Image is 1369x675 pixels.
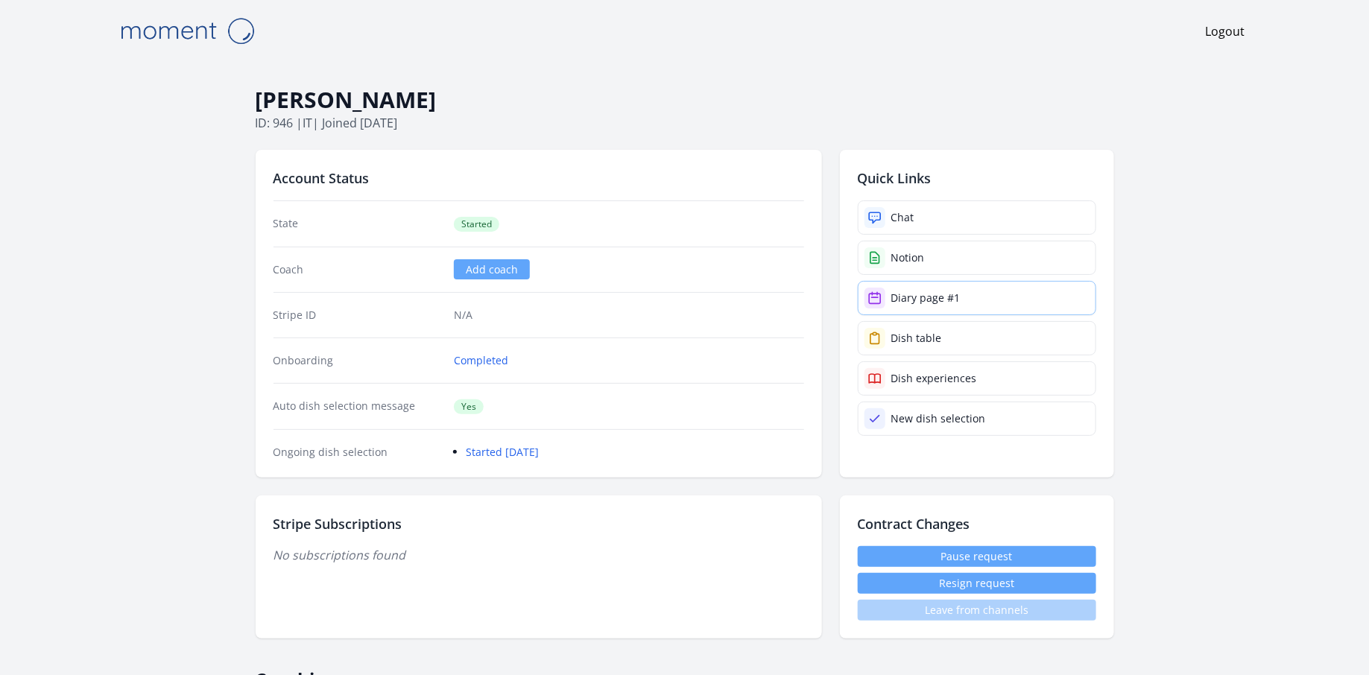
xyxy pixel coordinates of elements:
[858,513,1096,534] h2: Contract Changes
[858,200,1096,235] a: Chat
[858,402,1096,436] a: New dish selection
[303,115,313,131] span: it
[891,210,914,225] div: Chat
[274,546,804,564] p: No subscriptions found
[274,513,804,534] h2: Stripe Subscriptions
[858,361,1096,396] a: Dish experiences
[256,114,1114,132] p: ID: 946 | | Joined [DATE]
[858,168,1096,188] h2: Quick Links
[274,399,443,414] dt: Auto dish selection message
[454,308,803,323] p: N/A
[466,445,539,459] a: Started [DATE]
[274,216,443,232] dt: State
[274,353,443,368] dt: Onboarding
[891,371,977,386] div: Dish experiences
[274,168,804,188] h2: Account Status
[891,250,925,265] div: Notion
[454,399,484,414] span: Yes
[454,259,530,279] a: Add coach
[891,291,961,305] div: Diary page #1
[113,12,262,50] img: Moment
[858,573,1096,594] button: Resign request
[274,445,443,460] dt: Ongoing dish selection
[858,600,1096,621] span: Leave from channels
[858,321,1096,355] a: Dish table
[891,411,986,426] div: New dish selection
[256,86,1114,114] h1: [PERSON_NAME]
[858,281,1096,315] a: Diary page #1
[891,331,942,346] div: Dish table
[274,262,443,277] dt: Coach
[1206,22,1245,40] a: Logout
[858,241,1096,275] a: Notion
[454,353,508,368] a: Completed
[454,217,499,232] span: Started
[858,546,1096,567] a: Pause request
[274,308,443,323] dt: Stripe ID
